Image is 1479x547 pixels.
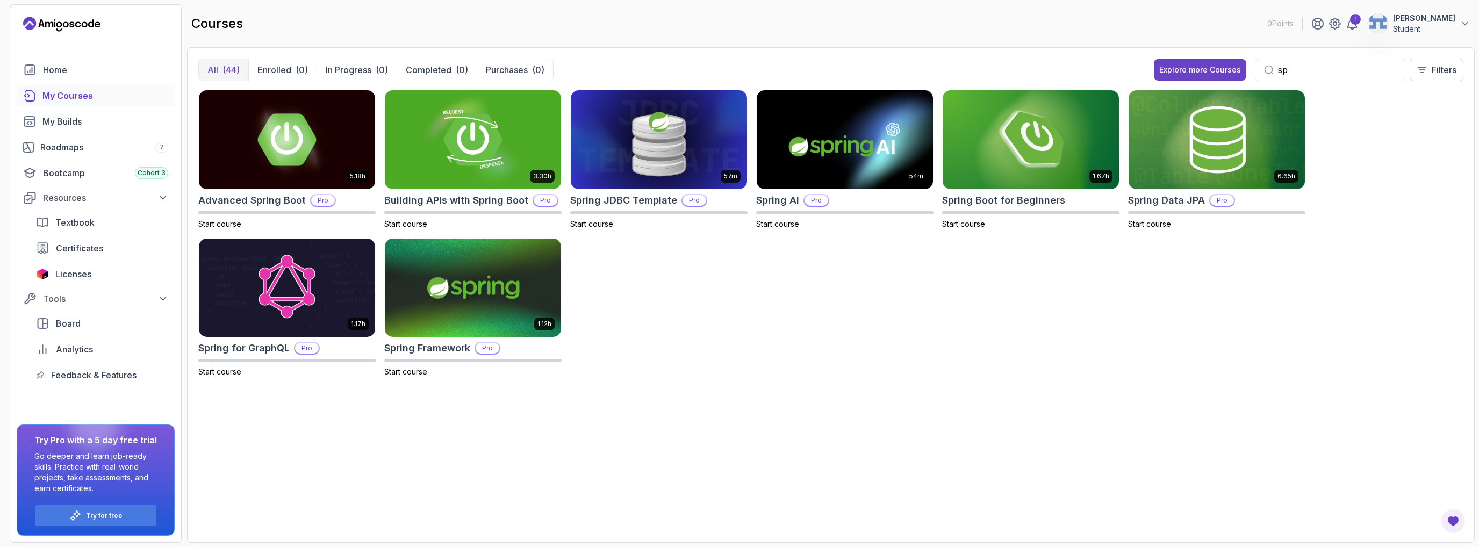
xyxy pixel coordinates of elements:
p: 57m [724,172,737,181]
button: Purchases(0) [477,59,553,81]
img: user profile image [1368,13,1388,34]
p: [PERSON_NAME] [1393,13,1455,24]
h2: Building APIs with Spring Boot [384,193,528,208]
p: Enrolled [257,63,291,76]
button: Resources [17,188,175,207]
div: My Courses [42,89,168,102]
a: Try for free [86,512,123,520]
p: In Progress [326,63,371,76]
p: Pro [476,343,499,354]
span: 7 [160,143,164,152]
button: Explore more Courses [1154,59,1246,81]
img: Spring AI card [757,90,933,189]
p: Pro [805,195,828,206]
a: courses [17,85,175,106]
h2: Spring JDBC Template [570,193,677,208]
div: (44) [222,63,240,76]
a: certificates [30,237,175,259]
span: Feedback & Features [51,369,137,382]
button: Completed(0) [397,59,477,81]
span: Board [56,317,81,330]
div: 1 [1350,14,1361,25]
button: Open Feedback Button [1440,508,1466,534]
img: Spring Boot for Beginners card [943,90,1119,189]
div: Tools [43,292,168,305]
a: 1 [1346,17,1359,30]
img: Spring Framework card [385,239,561,337]
div: Bootcamp [43,167,168,179]
div: (0) [296,63,308,76]
a: board [30,313,175,334]
a: Landing page [23,16,100,33]
div: (0) [532,63,544,76]
p: Purchases [486,63,528,76]
button: All(44) [199,59,248,81]
span: Cohort 3 [138,169,166,177]
a: builds [17,111,175,132]
div: Explore more Courses [1159,64,1241,75]
a: home [17,59,175,81]
img: Building APIs with Spring Boot card [385,90,561,189]
p: 6.65h [1277,172,1295,181]
span: Start course [570,219,613,228]
button: user profile image[PERSON_NAME]Student [1367,13,1470,34]
span: Start course [384,367,427,376]
div: (0) [376,63,388,76]
button: Enrolled(0) [248,59,317,81]
h2: Spring Data JPA [1128,193,1205,208]
span: Analytics [56,343,93,356]
span: Start course [198,219,241,228]
img: jetbrains icon [36,269,49,279]
p: 1.67h [1093,172,1109,181]
img: Spring for GraphQL card [199,239,375,337]
span: Start course [756,219,799,228]
img: Spring Data JPA card [1129,90,1305,189]
p: Go deeper and learn job-ready skills. Practice with real-world projects, take assessments, and ea... [34,451,157,494]
p: 5.18h [350,172,365,181]
img: Spring JDBC Template card [571,90,747,189]
a: textbook [30,212,175,233]
span: Start course [198,367,241,376]
button: Tools [17,289,175,308]
p: Completed [406,63,451,76]
span: Textbook [55,216,95,229]
p: 1.12h [537,320,551,328]
div: Resources [43,191,168,204]
div: (0) [456,63,468,76]
span: Start course [1128,219,1171,228]
h2: Advanced Spring Boot [198,193,306,208]
h2: courses [191,15,243,32]
p: Pro [683,195,706,206]
a: roadmaps [17,136,175,158]
a: licenses [30,263,175,285]
input: Search... [1278,63,1396,76]
h2: Spring Framework [384,341,470,356]
a: feedback [30,364,175,386]
button: Filters [1410,59,1463,81]
p: Pro [295,343,319,354]
span: Start course [942,219,985,228]
span: Start course [384,219,427,228]
p: 1.17h [351,320,365,328]
p: All [207,63,218,76]
p: Pro [1210,195,1234,206]
p: Filters [1432,63,1456,76]
a: bootcamp [17,162,175,184]
button: Try for free [34,505,157,527]
p: Pro [534,195,557,206]
p: Student [1393,24,1455,34]
div: Home [43,63,168,76]
img: Advanced Spring Boot card [199,90,375,189]
p: Pro [311,195,335,206]
p: 0 Points [1267,18,1294,29]
div: Roadmaps [40,141,168,154]
span: Licenses [55,268,91,280]
h2: Spring for GraphQL [198,341,290,356]
a: analytics [30,339,175,360]
div: My Builds [42,115,168,128]
h2: Spring Boot for Beginners [942,193,1065,208]
p: 3.30h [533,172,551,181]
span: Certificates [56,242,103,255]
